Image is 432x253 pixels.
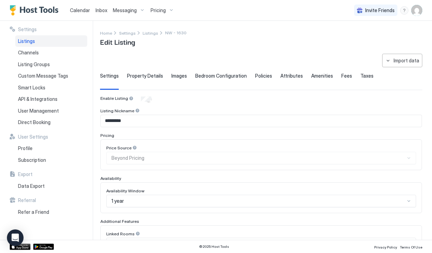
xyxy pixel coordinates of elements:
span: Edit Listing [100,36,135,47]
a: Listing Groups [15,59,87,70]
a: User Management [15,105,87,117]
span: Referral [18,197,36,203]
span: Bedroom Configuration [195,73,247,79]
input: Input Field [101,115,422,127]
span: Settings [119,30,136,36]
span: Listings [18,38,35,44]
a: Channels [15,47,87,59]
span: Home [100,30,112,36]
a: Terms Of Use [400,243,422,250]
span: Pricing [100,133,114,138]
span: Direct Booking [18,119,51,125]
a: Google Play Store [33,244,54,250]
span: Settings [18,26,37,33]
span: User Management [18,108,59,114]
a: Refer a Friend [15,206,87,218]
a: Listings [15,35,87,47]
span: Listings [143,30,158,36]
span: Channels [18,50,39,56]
a: Host Tools Logo [10,5,62,16]
span: Attributes [280,73,303,79]
span: Terms Of Use [400,245,422,249]
span: Privacy Policy [374,245,397,249]
a: API & Integrations [15,93,87,105]
div: Open Intercom Messenger [7,229,24,246]
span: Settings [100,73,119,79]
a: Profile [15,142,87,154]
span: Amenities [311,73,333,79]
span: Messaging [113,7,137,14]
span: Calendar [70,7,90,13]
a: Home [100,29,112,36]
span: Invite Friends [365,7,395,14]
a: Custom Message Tags [15,70,87,82]
a: Smart Locks [15,82,87,94]
span: Breadcrumb [165,30,187,35]
span: Property Details [127,73,163,79]
div: menu [400,6,408,15]
span: User Settings [18,134,48,140]
span: Subscription [18,157,46,163]
a: Data Export [15,180,87,192]
span: Fees [341,73,352,79]
span: Profile [18,145,33,151]
span: Listing Groups [18,61,50,68]
span: API & Integrations [18,96,57,102]
span: Listing Nickname [100,108,134,113]
a: Settings [119,29,136,36]
span: Taxes [360,73,373,79]
button: Import data [382,54,422,67]
div: Breadcrumb [143,29,158,36]
span: Availability [100,176,121,181]
span: Inbox [96,7,107,13]
span: Pricing [151,7,166,14]
span: Custom Message Tags [18,73,68,79]
a: Direct Booking [15,116,87,128]
div: Breadcrumb [119,29,136,36]
span: Data Export [18,183,45,189]
a: Calendar [70,7,90,14]
div: Import data [394,57,419,64]
a: App Store [10,244,30,250]
a: Subscription [15,154,87,166]
span: Export [18,171,33,177]
span: Policies [255,73,272,79]
span: 1 year [111,198,124,204]
span: Linked Rooms [106,231,135,236]
span: Price Source [106,145,132,150]
span: Availability Window [106,188,144,193]
span: Images [171,73,187,79]
span: Smart Locks [18,85,45,91]
a: Privacy Policy [374,243,397,250]
a: Inbox [96,7,107,14]
span: © 2025 Host Tools [199,244,229,249]
a: Listings [143,29,158,36]
span: Enable Listing [100,96,128,101]
div: Breadcrumb [100,29,112,36]
span: Additional Features [100,219,139,224]
div: User profile [411,5,422,16]
span: Refer a Friend [18,209,49,215]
